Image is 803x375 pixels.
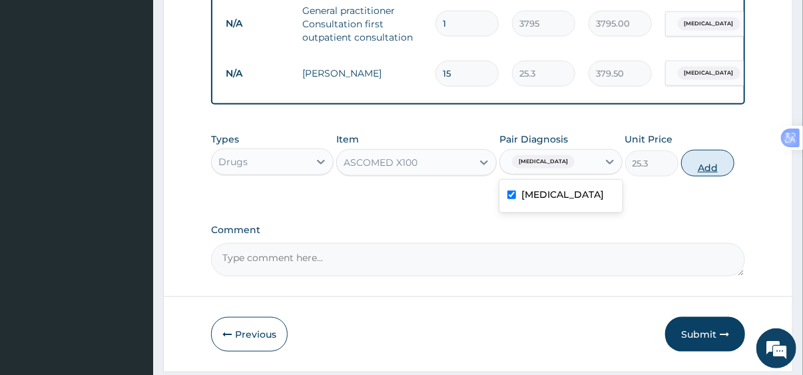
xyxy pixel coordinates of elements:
span: [MEDICAL_DATA] [678,17,740,31]
label: [MEDICAL_DATA] [521,188,604,201]
div: ASCOMED X100 [344,156,417,169]
td: [PERSON_NAME] [296,60,429,87]
label: Types [211,134,239,145]
td: N/A [219,11,296,36]
td: N/A [219,61,296,86]
span: [MEDICAL_DATA] [512,155,575,169]
div: Minimize live chat window [218,7,250,39]
label: Pair Diagnosis [499,133,568,146]
span: [MEDICAL_DATA] [678,67,740,80]
textarea: Type your message and hit 'Enter' [7,241,254,288]
label: Item [336,133,359,146]
div: Drugs [218,155,248,169]
button: Add [681,150,734,177]
img: d_794563401_company_1708531726252_794563401 [25,67,54,100]
span: We're online! [77,107,184,241]
button: Submit [665,317,745,352]
button: Previous [211,317,288,352]
label: Comment [211,224,745,236]
label: Unit Price [625,133,673,146]
div: Chat with us now [69,75,224,92]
